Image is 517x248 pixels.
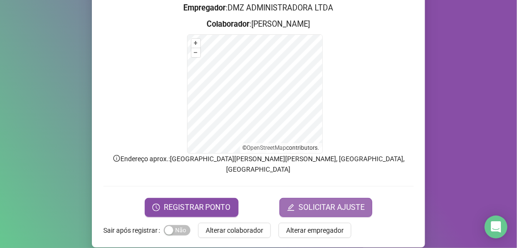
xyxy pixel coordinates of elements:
span: edit [287,204,295,211]
button: Alterar empregador [278,223,351,238]
button: editSOLICITAR AJUSTE [279,198,372,217]
div: Open Intercom Messenger [485,216,507,238]
button: Alterar colaborador [198,223,271,238]
li: © contributors. [243,145,319,151]
p: Endereço aprox. : [GEOGRAPHIC_DATA][PERSON_NAME][PERSON_NAME], [GEOGRAPHIC_DATA], [GEOGRAPHIC_DATA] [103,154,414,175]
span: info-circle [112,154,121,163]
label: Sair após registrar [103,223,164,238]
button: REGISTRAR PONTO [145,198,239,217]
button: + [191,39,200,48]
button: – [191,48,200,57]
a: OpenStreetMap [247,145,287,151]
span: clock-circle [152,204,160,211]
span: SOLICITAR AJUSTE [298,202,365,213]
strong: Empregador [184,3,226,12]
span: Alterar colaborador [206,225,263,236]
h3: : DMZ ADMINISTRADORA LTDA [103,2,414,14]
strong: Colaborador [207,20,250,29]
h3: : [PERSON_NAME] [103,18,414,31]
span: REGISTRAR PONTO [164,202,231,213]
span: Alterar empregador [286,225,344,236]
